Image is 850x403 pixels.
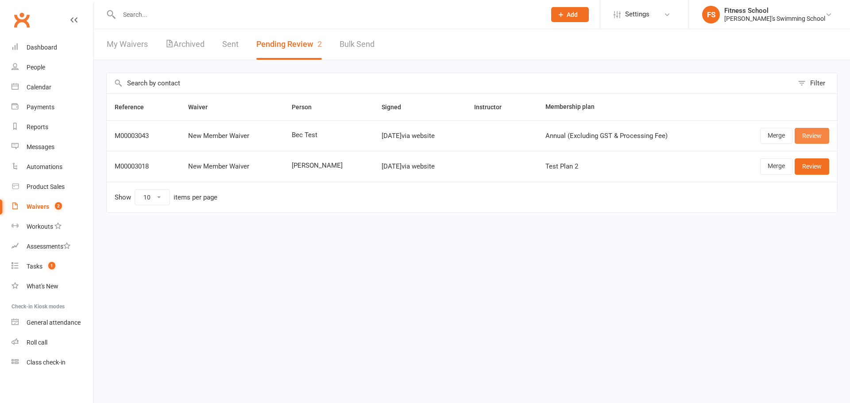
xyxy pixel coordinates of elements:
[292,102,321,112] button: Person
[256,29,322,60] button: Pending Review2
[12,276,93,296] a: What's New
[12,197,93,217] a: Waivers 2
[12,237,93,257] a: Assessments
[810,78,825,88] div: Filter
[12,217,93,237] a: Workouts
[545,163,715,170] div: Test Plan 2
[795,158,829,174] a: Review
[188,102,217,112] button: Waiver
[382,102,411,112] button: Signed
[27,64,45,71] div: People
[115,163,172,170] div: M00003018
[27,243,70,250] div: Assessments
[55,202,62,210] span: 2
[115,132,172,140] div: M00003043
[48,262,55,269] span: 1
[27,44,57,51] div: Dashboard
[27,84,51,91] div: Calendar
[116,8,540,21] input: Search...
[27,163,62,170] div: Automations
[115,189,217,205] div: Show
[27,283,58,290] div: What's New
[27,123,48,130] div: Reports
[760,128,792,144] a: Merge
[545,132,715,140] div: Annual (Excluding GST & Processing Fee)
[107,29,148,60] a: My Waivers
[27,223,53,230] div: Workouts
[27,359,66,366] div: Class check-in
[27,339,47,346] div: Roll call
[292,162,366,169] span: [PERSON_NAME]
[760,158,792,174] a: Merge
[222,29,239,60] a: Sent
[474,102,511,112] button: Instructor
[292,131,366,139] span: Bec Test
[27,319,81,326] div: General attendance
[12,257,93,276] a: Tasks 1
[27,203,49,210] div: Waivers
[12,58,93,77] a: People
[12,137,93,157] a: Messages
[188,163,276,170] div: New Member Waiver
[27,104,54,111] div: Payments
[537,94,723,120] th: Membership plan
[382,104,411,111] span: Signed
[27,263,42,270] div: Tasks
[166,29,205,60] a: Archived
[317,39,322,49] span: 2
[292,104,321,111] span: Person
[567,11,578,18] span: Add
[12,97,93,117] a: Payments
[12,77,93,97] a: Calendar
[12,177,93,197] a: Product Sales
[625,4,649,24] span: Settings
[724,15,825,23] div: [PERSON_NAME]'s Swimming School
[107,73,793,93] input: Search by contact
[382,132,458,140] div: [DATE] via website
[340,29,375,60] a: Bulk Send
[795,128,829,144] a: Review
[702,6,720,23] div: FS
[724,7,825,15] div: Fitness School
[12,333,93,353] a: Roll call
[382,163,458,170] div: [DATE] via website
[12,157,93,177] a: Automations
[115,102,154,112] button: Reference
[115,104,154,111] span: Reference
[12,38,93,58] a: Dashboard
[174,194,217,201] div: items per page
[12,353,93,372] a: Class kiosk mode
[188,132,276,140] div: New Member Waiver
[27,183,65,190] div: Product Sales
[12,313,93,333] a: General attendance kiosk mode
[11,9,33,31] a: Clubworx
[793,73,837,93] button: Filter
[474,104,511,111] span: Instructor
[188,104,217,111] span: Waiver
[551,7,589,22] button: Add
[12,117,93,137] a: Reports
[27,143,54,150] div: Messages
